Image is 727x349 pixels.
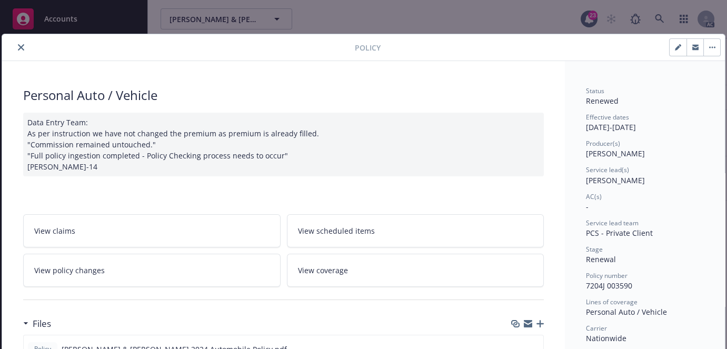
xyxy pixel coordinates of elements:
[586,333,626,343] span: Nationwide
[586,306,704,317] div: Personal Auto / Vehicle
[586,192,602,201] span: AC(s)
[586,113,629,122] span: Effective dates
[586,324,607,333] span: Carrier
[586,218,639,227] span: Service lead team
[23,317,51,331] div: Files
[586,202,589,212] span: -
[33,317,51,331] h3: Files
[34,225,75,236] span: View claims
[586,228,653,238] span: PCS - Private Client
[586,86,604,95] span: Status
[586,139,620,148] span: Producer(s)
[586,297,638,306] span: Lines of coverage
[586,175,645,185] span: [PERSON_NAME]
[586,96,619,106] span: Renewed
[586,165,629,174] span: Service lead(s)
[355,42,381,53] span: Policy
[586,113,704,133] div: [DATE] - [DATE]
[298,225,375,236] span: View scheduled items
[586,148,645,158] span: [PERSON_NAME]
[586,281,632,291] span: 7204J 003590
[586,271,628,280] span: Policy number
[23,214,281,247] a: View claims
[298,265,348,276] span: View coverage
[287,214,544,247] a: View scheduled items
[34,265,105,276] span: View policy changes
[287,254,544,287] a: View coverage
[23,86,544,104] div: Personal Auto / Vehicle
[586,254,616,264] span: Renewal
[15,41,27,54] button: close
[23,113,544,176] div: Data Entry Team: As per instruction we have not changed the premium as premium is already filled....
[586,245,603,254] span: Stage
[23,254,281,287] a: View policy changes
